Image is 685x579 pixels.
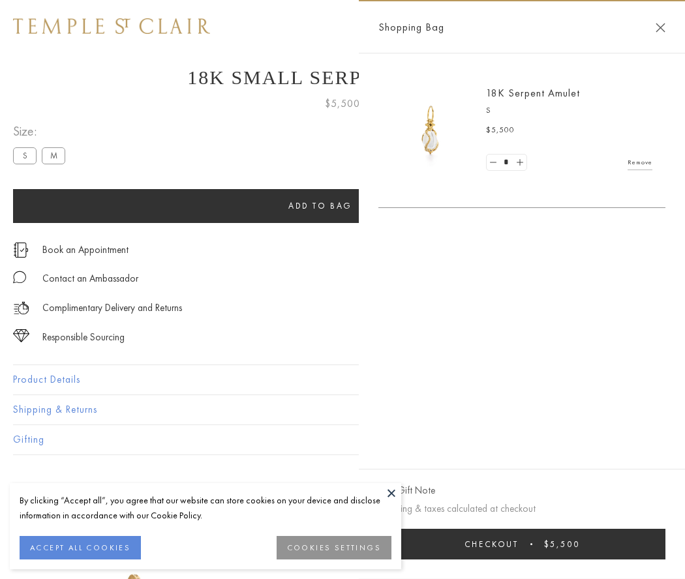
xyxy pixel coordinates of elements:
[13,18,210,34] img: Temple St. Clair
[544,539,580,550] span: $5,500
[391,91,470,170] img: P51836-E11SERPPV
[20,493,391,523] div: By clicking “Accept all”, you agree that our website can store cookies on your device and disclos...
[42,271,138,287] div: Contact an Ambassador
[13,329,29,342] img: icon_sourcing.svg
[486,86,580,100] a: 18K Serpent Amulet
[13,271,26,284] img: MessageIcon-01_2.svg
[378,19,444,36] span: Shopping Bag
[42,147,65,164] label: M
[487,155,500,171] a: Set quantity to 0
[288,200,352,211] span: Add to bag
[486,104,652,117] p: S
[13,147,37,164] label: S
[378,529,665,559] button: Checkout $5,500
[628,155,652,170] a: Remove
[13,425,672,454] button: Gifting
[13,300,29,316] img: icon_delivery.svg
[325,95,360,112] span: $5,500
[42,329,125,346] div: Responsible Sourcing
[656,23,665,33] button: Close Shopping Bag
[13,121,70,142] span: Size:
[277,536,391,559] button: COOKIES SETTINGS
[486,124,515,137] span: $5,500
[513,155,526,171] a: Set quantity to 2
[464,539,519,550] span: Checkout
[378,482,435,499] button: Add Gift Note
[42,243,129,257] a: Book an Appointment
[13,365,672,394] button: Product Details
[13,189,628,223] button: Add to bag
[378,501,665,517] p: Shipping & taxes calculated at checkout
[13,243,29,258] img: icon_appointment.svg
[13,67,672,89] h1: 18K Small Serpent Amulet
[13,395,672,424] button: Shipping & Returns
[20,536,141,559] button: ACCEPT ALL COOKIES
[42,300,182,316] p: Complimentary Delivery and Returns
